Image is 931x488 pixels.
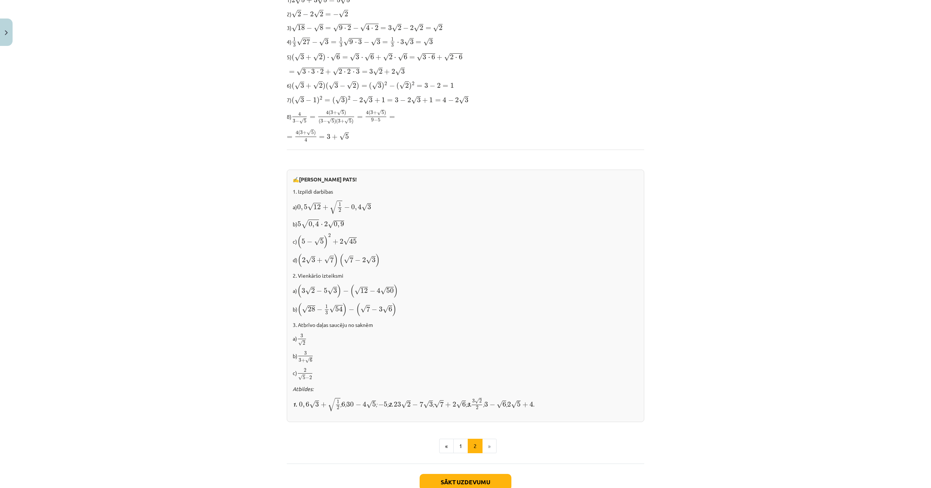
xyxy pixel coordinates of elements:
span: √ [337,110,342,116]
span: 2 [344,11,348,17]
p: c) [293,233,638,249]
span: 3 [293,119,295,123]
span: √ [292,24,298,32]
span: = [416,41,421,44]
span: 6 [459,54,463,60]
span: ⋅ [308,71,310,74]
span: 2 [348,96,350,100]
span: 1 [391,37,394,41]
span: 2 [320,69,324,74]
span: 3 [369,97,373,103]
span: − [364,40,369,45]
span: ) [314,130,316,136]
span: 3 [377,39,380,44]
span: ) [384,110,386,116]
span: = [443,85,448,88]
span: 2 [347,25,351,30]
span: √ [444,53,450,61]
span: 3 [429,39,433,44]
span: − [353,26,359,31]
span: √ [383,53,389,61]
span: 9 [349,39,353,44]
span: √ [339,133,345,140]
span: √ [417,53,423,61]
span: = [325,99,330,102]
span: − [344,205,350,210]
span: ⋅ [371,28,373,30]
span: 9 [339,25,343,30]
button: 2 [468,439,483,454]
span: 1 [450,83,454,88]
span: = [382,41,388,44]
span: √ [301,220,309,228]
span: √ [395,68,401,76]
span: 1 [429,97,433,103]
span: 5 [342,111,344,114]
p: 1. Izpildi darbības [293,188,638,195]
span: ( [369,110,370,116]
span: 2 [340,239,343,244]
span: √ [333,24,339,32]
span: 5 [298,221,301,227]
p: b) [293,219,638,229]
span: 5 [304,119,306,123]
span: ⋅ [344,28,346,30]
span: − [340,83,345,88]
span: ⋅ [317,71,319,74]
span: ) [334,119,336,124]
span: 4 [305,138,307,142]
span: , [312,224,314,228]
span: 3 [330,111,333,114]
span: − [430,83,435,88]
span: 3 [395,97,399,103]
span: + [333,239,338,244]
span: 3 [340,43,342,47]
span: 3 [423,54,426,60]
span: 2 [455,97,459,103]
span: 0 [351,204,355,210]
span: 3 [320,119,323,123]
span: 2 [437,83,441,88]
span: 5 [345,134,349,139]
span: √ [314,24,320,32]
span: ( [292,54,295,61]
span: + [332,134,337,140]
span: ( [298,130,300,136]
span: 2 [375,25,379,30]
span: + [340,120,344,123]
span: + [384,69,390,74]
span: + [333,111,337,115]
span: 8 [320,25,323,30]
span: ⋅ [353,71,354,74]
span: 3 [300,97,304,103]
span: 3 [400,39,404,44]
span: 9 [340,221,344,227]
span: √ [423,38,429,46]
span: ( [369,82,372,90]
span: 3 [356,69,360,74]
span: 3 [367,204,371,210]
button: 1 [453,439,468,454]
p: 2) [287,9,644,18]
span: = [417,85,422,88]
button: « [439,439,454,454]
span: ⋅ [321,224,323,226]
span: = [435,99,441,102]
span: ) [345,97,348,104]
span: 2 [339,69,342,74]
span: ⋅ [355,42,357,44]
span: 2 [319,83,323,88]
span: ) [324,235,328,248]
span: = [342,56,348,59]
span: √ [335,96,341,104]
span: √ [411,96,417,104]
span: 3 [370,111,373,114]
span: 4 [298,112,301,116]
span: ( [297,235,302,248]
span: 5 [349,119,352,123]
span: 2 [389,54,393,60]
span: 5 [320,239,324,244]
span: 0 [334,221,337,227]
span: √ [333,68,339,76]
span: = [319,136,325,139]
